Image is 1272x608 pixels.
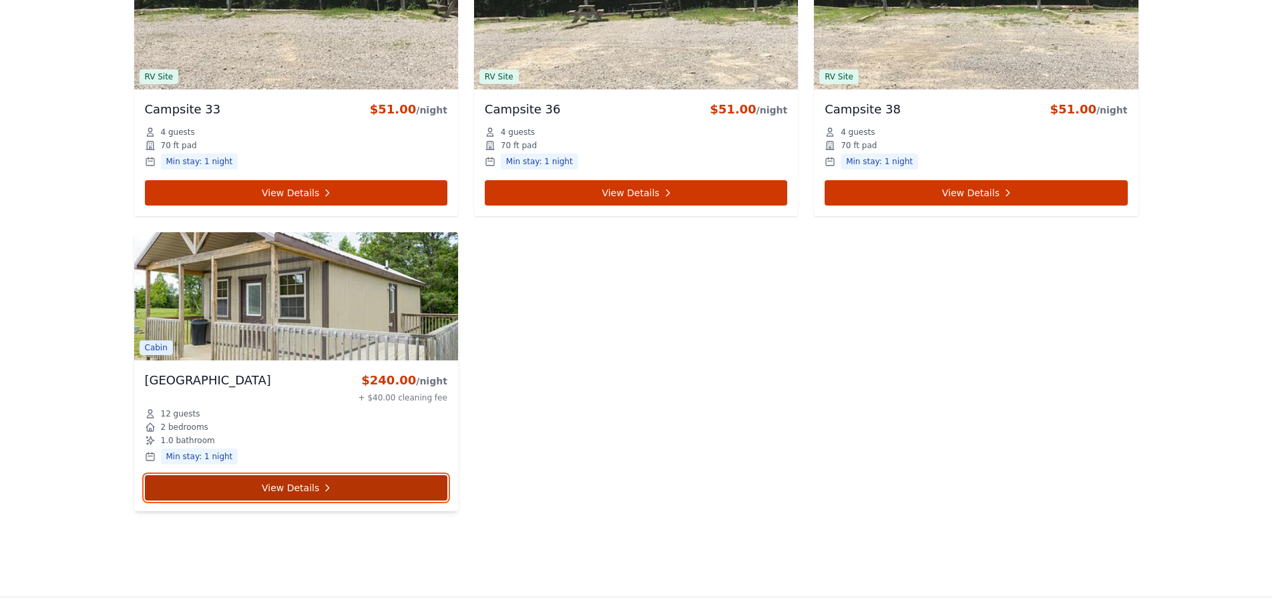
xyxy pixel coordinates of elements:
[416,376,447,386] span: /night
[841,154,918,170] span: Min stay: 1 night
[134,232,458,360] img: Moose Lodge
[841,140,877,151] span: 70 ft pad
[501,127,535,137] span: 4 guests
[501,154,578,170] span: Min stay: 1 night
[825,100,901,119] h3: Campsite 38
[359,371,447,390] div: $240.00
[145,100,221,119] h3: Campsite 33
[710,100,787,119] div: $51.00
[501,140,537,151] span: 70 ft pad
[485,180,787,206] a: View Details
[416,105,447,115] span: /night
[161,422,208,432] span: 2 bedrooms
[140,69,179,84] span: RV Site
[825,180,1127,206] a: View Details
[161,127,195,137] span: 4 guests
[359,392,447,403] div: + $40.00 cleaning fee
[479,69,519,84] span: RV Site
[819,69,859,84] span: RV Site
[161,448,238,465] span: Min stay: 1 night
[145,475,447,501] a: View Details
[140,340,173,355] span: Cabin
[161,408,200,419] span: 12 guests
[145,180,447,206] a: View Details
[485,100,561,119] h3: Campsite 36
[161,140,197,151] span: 70 ft pad
[370,100,447,119] div: $51.00
[1050,100,1127,119] div: $51.00
[161,154,238,170] span: Min stay: 1 night
[841,127,875,137] span: 4 guests
[145,371,271,390] h3: [GEOGRAPHIC_DATA]
[757,105,788,115] span: /night
[161,435,215,446] span: 1.0 bathroom
[1096,105,1128,115] span: /night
